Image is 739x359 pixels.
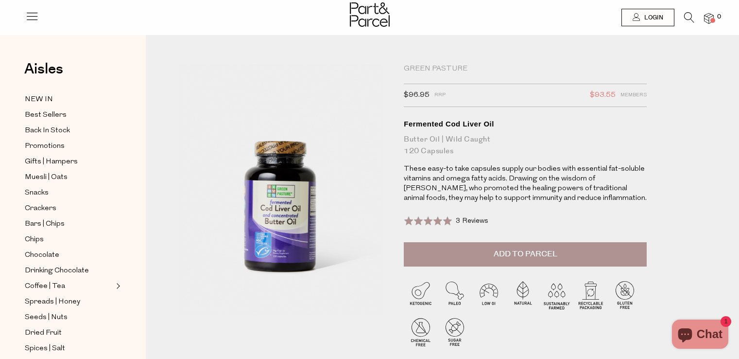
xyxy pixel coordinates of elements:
img: P_P-ICONS-Live_Bec_V11_Sustainable_Farmed.svg [540,278,574,312]
img: Part&Parcel [350,2,390,27]
a: Spices | Salt [25,342,113,355]
span: Muesli | Oats [25,172,68,183]
img: P_P-ICONS-Live_Bec_V11_Gluten_Free.svg [608,278,642,312]
img: P_P-ICONS-Live_Bec_V11_Ketogenic.svg [404,278,438,312]
div: Butter Oil | Wild Caught 120 Capsules [404,134,647,157]
a: Muesli | Oats [25,171,113,183]
span: $93.55 [590,89,616,102]
span: Login [642,14,663,22]
span: Chips [25,234,44,246]
span: Best Sellers [25,109,67,121]
span: Spices | Salt [25,343,65,355]
a: Dried Fruit [25,327,113,339]
a: NEW IN [25,93,113,106]
img: P_P-ICONS-Live_Bec_V11_Natural.svg [506,278,540,312]
span: Seeds | Nuts [25,312,68,323]
a: Snacks [25,187,113,199]
a: Best Sellers [25,109,113,121]
img: Fermented Cod Liver Oil [175,64,389,317]
span: Add to Parcel [494,249,557,260]
a: Seeds | Nuts [25,311,113,323]
span: Bars | Chips [25,218,65,230]
span: 3 Reviews [456,217,488,225]
button: Expand/Collapse Coffee | Tea [114,280,120,292]
img: P_P-ICONS-Live_Bec_V11_Recyclable_Packaging.svg [574,278,608,312]
span: Members [620,89,647,102]
a: Promotions [25,140,113,152]
a: 0 [704,13,714,23]
span: Drinking Chocolate [25,265,89,277]
span: NEW IN [25,94,53,106]
a: Chocolate [25,249,113,261]
div: Fermented Cod Liver Oil [404,119,647,129]
span: Crackers [25,203,56,215]
span: Chocolate [25,250,59,261]
a: Drinking Chocolate [25,265,113,277]
span: Coffee | Tea [25,281,65,292]
a: Aisles [24,62,63,86]
a: Login [621,9,674,26]
a: Spreads | Honey [25,296,113,308]
img: P_P-ICONS-Live_Bec_V11_Low_Gi.svg [472,278,506,312]
span: Spreads | Honey [25,296,80,308]
span: $96.95 [404,89,430,102]
a: Crackers [25,202,113,215]
span: RRP [434,89,446,102]
span: Back In Stock [25,125,70,137]
span: Gifts | Hampers [25,156,78,168]
a: Coffee | Tea [25,280,113,292]
img: P_P-ICONS-Live_Bec_V11_Chemical_Free.svg [404,315,438,349]
img: P_P-ICONS-Live_Bec_V11_Sugar_Free.svg [438,315,472,349]
a: Back In Stock [25,125,113,137]
a: Chips [25,233,113,246]
p: These easy-to take capsules supply our bodies with essential fat-soluble vitamins and omega fatty... [404,164,647,203]
inbox-online-store-chat: Shopify online store chat [669,320,731,351]
div: Green Pasture [404,64,647,74]
span: 0 [715,13,723,21]
span: Dried Fruit [25,327,62,339]
a: Gifts | Hampers [25,156,113,168]
span: Snacks [25,187,49,199]
a: Bars | Chips [25,218,113,230]
span: Promotions [25,141,65,152]
span: Aisles [24,58,63,80]
img: P_P-ICONS-Live_Bec_V11_Paleo.svg [438,278,472,312]
button: Add to Parcel [404,242,647,267]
